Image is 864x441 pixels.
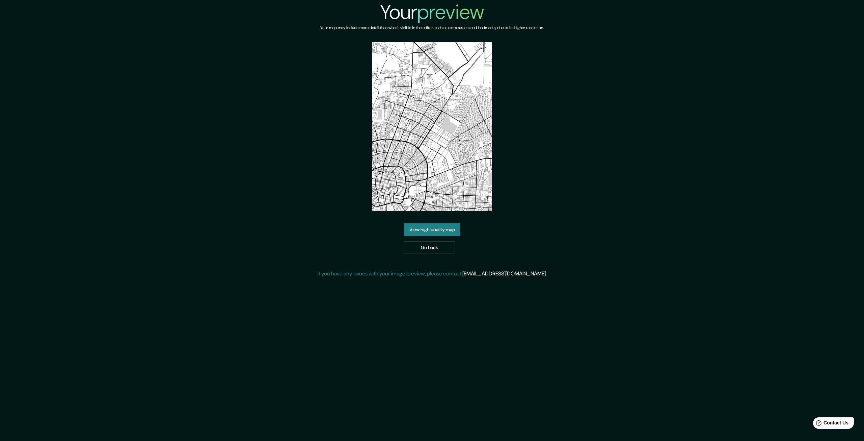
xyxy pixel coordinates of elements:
[404,223,460,236] a: View high quality map
[318,270,547,278] p: If you have any issues with your image preview, please contact .
[804,415,857,434] iframe: Help widget launcher
[462,270,546,277] a: [EMAIL_ADDRESS][DOMAIN_NAME]
[320,24,544,31] h6: Your map may include more detail than what's visible in the editor, such as extra streets and lan...
[372,42,492,211] img: created-map-preview
[404,241,455,254] a: Go back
